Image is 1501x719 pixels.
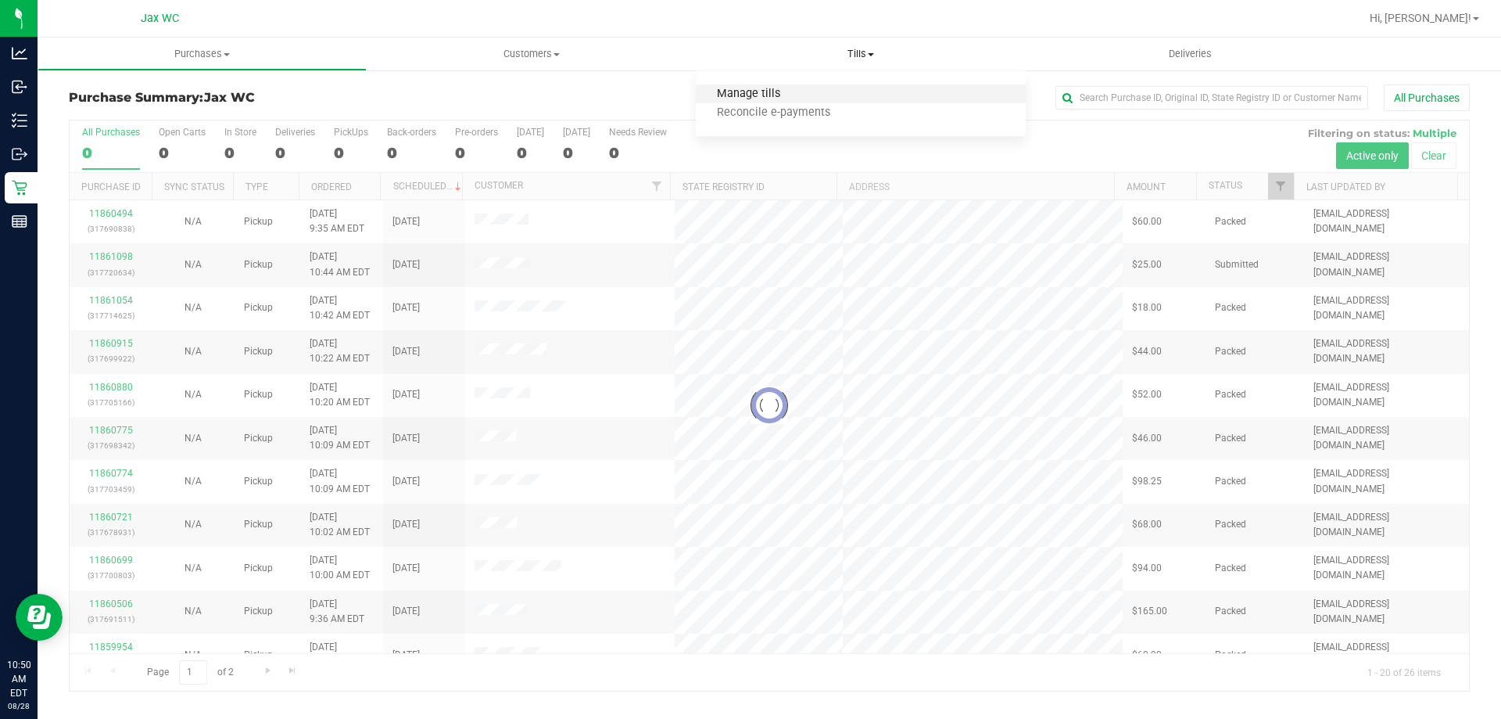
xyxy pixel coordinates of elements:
[367,38,696,70] a: Customers
[696,88,801,101] span: Manage tills
[16,594,63,641] iframe: Resource center
[696,38,1025,70] a: Tills Manage tills Reconcile e-payments
[141,12,179,25] span: Jax WC
[38,38,367,70] a: Purchases
[12,180,27,196] inline-svg: Retail
[1055,86,1368,110] input: Search Purchase ID, Original ID, State Registry ID or Customer Name...
[696,106,851,120] span: Reconcile e-payments
[12,146,27,162] inline-svg: Outbound
[1384,84,1470,111] button: All Purchases
[7,658,30,700] p: 10:50 AM EDT
[38,47,366,61] span: Purchases
[12,79,27,95] inline-svg: Inbound
[12,214,27,229] inline-svg: Reports
[69,91,536,105] h3: Purchase Summary:
[1370,12,1471,24] span: Hi, [PERSON_NAME]!
[1148,47,1233,61] span: Deliveries
[696,47,1025,61] span: Tills
[204,90,255,105] span: Jax WC
[1026,38,1355,70] a: Deliveries
[12,45,27,61] inline-svg: Analytics
[12,113,27,128] inline-svg: Inventory
[367,47,695,61] span: Customers
[7,700,30,712] p: 08/28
